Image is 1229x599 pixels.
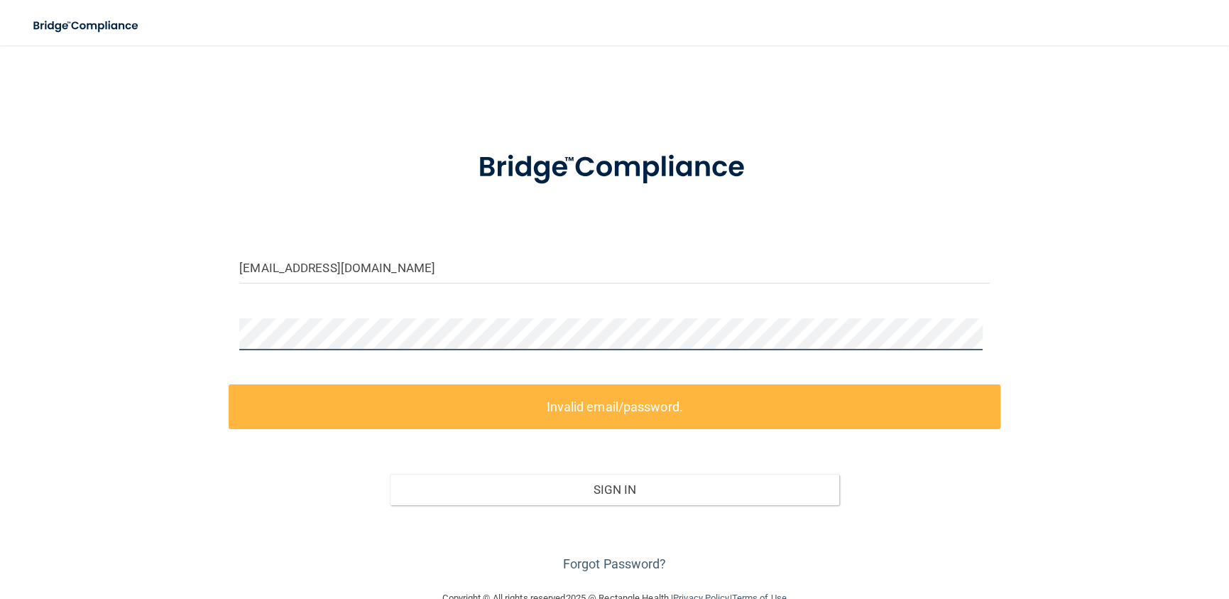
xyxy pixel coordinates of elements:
[563,556,667,571] a: Forgot Password?
[239,252,990,284] input: Email
[21,11,152,41] img: bridge_compliance_login_screen.278c3ca4.svg
[229,384,1000,429] label: Invalid email/password.
[449,131,780,205] img: bridge_compliance_login_screen.278c3ca4.svg
[390,474,840,505] button: Sign In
